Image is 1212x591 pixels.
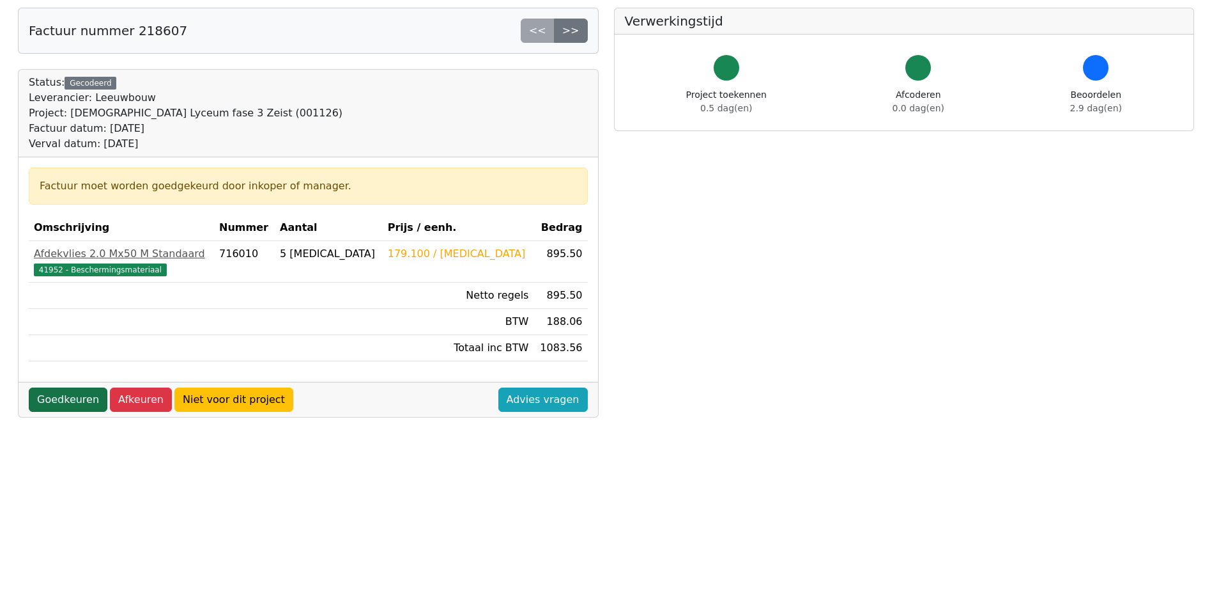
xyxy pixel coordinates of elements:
td: 188.06 [533,309,587,335]
h5: Verwerkingstijd [625,13,1184,29]
h5: Factuur nummer 218607 [29,23,187,38]
th: Nummer [214,215,275,241]
th: Omschrijving [29,215,214,241]
a: Advies vragen [498,388,588,412]
div: Gecodeerd [65,77,116,90]
td: 895.50 [533,241,587,283]
td: 1083.56 [533,335,587,361]
a: Niet voor dit project [174,388,293,412]
div: Afcoderen [893,88,944,115]
div: Project: [DEMOGRAPHIC_DATA] Lyceum fase 3 Zeist (001126) [29,106,342,121]
span: 41952 - Beschermingsmateriaal [34,264,167,276]
th: Prijs / eenh. [383,215,534,241]
a: Afkeuren [110,388,172,412]
td: Totaal inc BTW [383,335,534,361]
div: Factuur moet worden goedgekeurd door inkoper of manager. [40,178,577,194]
span: 2.9 dag(en) [1070,103,1122,113]
div: Afdekvlies 2.0 Mx50 M Standaard [34,246,209,262]
a: >> [554,19,588,43]
div: Verval datum: [DATE] [29,136,342,152]
th: Aantal [275,215,383,241]
div: 5 [MEDICAL_DATA] [280,246,378,262]
td: BTW [383,309,534,335]
div: Status: [29,75,342,152]
td: 895.50 [533,283,587,309]
a: Afdekvlies 2.0 Mx50 M Standaard41952 - Beschermingsmateriaal [34,246,209,277]
div: Leverancier: Leeuwbouw [29,90,342,106]
span: 0.5 dag(en) [700,103,752,113]
div: Factuur datum: [DATE] [29,121,342,136]
td: Netto regels [383,283,534,309]
div: Project toekennen [686,88,767,115]
span: 0.0 dag(en) [893,103,944,113]
td: 716010 [214,241,275,283]
div: 179.100 / [MEDICAL_DATA] [388,246,529,262]
div: Beoordelen [1070,88,1122,115]
th: Bedrag [533,215,587,241]
a: Goedkeuren [29,388,107,412]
